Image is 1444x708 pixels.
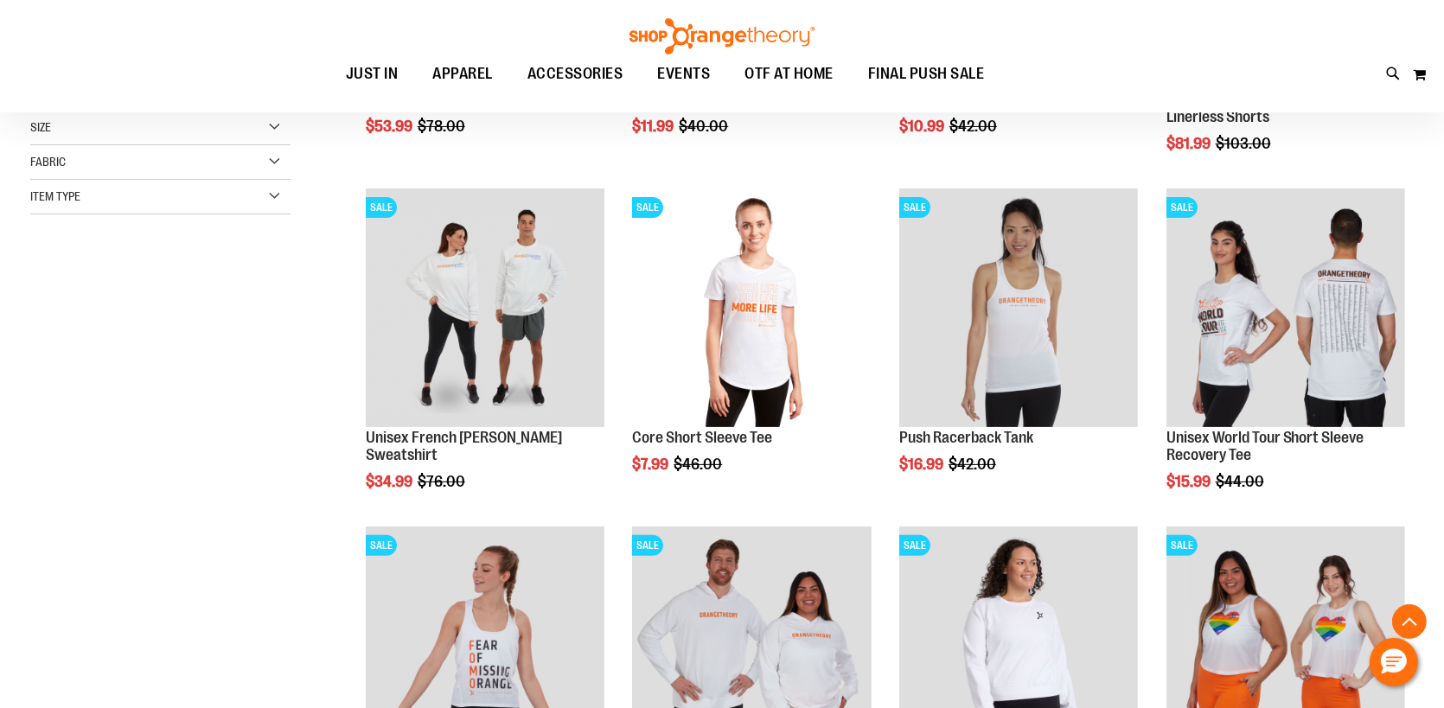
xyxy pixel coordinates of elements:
a: JUST IN [329,54,416,94]
span: ACCESSORIES [527,54,623,93]
button: Back To Top [1392,604,1427,639]
a: Unisex World Tour Short Sleeve Recovery Tee [1166,429,1364,463]
img: Product image for Unisex World Tour Short Sleeve Recovery Tee [1166,188,1405,427]
a: Product image for Core Short Sleeve TeeSALE [632,188,871,430]
span: $34.99 [366,473,415,490]
span: $15.99 [1166,473,1213,490]
button: Hello, have a question? Let’s chat. [1370,638,1418,686]
span: SALE [899,197,930,218]
span: OTF AT HOME [744,54,834,93]
span: SALE [366,197,397,218]
span: $81.99 [1166,135,1213,152]
span: SALE [1166,197,1198,218]
span: $16.99 [899,456,946,473]
span: $103.00 [1216,135,1274,152]
div: product [357,180,613,534]
span: SALE [1166,535,1198,556]
span: Fabric [30,155,66,169]
span: $42.00 [949,456,999,473]
span: $76.00 [418,473,468,490]
img: Product image for Push Racerback Tank [899,188,1138,427]
span: Size [30,120,51,134]
img: Shop Orangetheory [627,18,817,54]
span: $7.99 [632,456,671,473]
div: product [891,180,1147,517]
a: Core Short Sleeve Tee [632,429,772,446]
a: ACCESSORIES [510,54,641,94]
a: FINAL PUSH SALE [851,54,1002,93]
a: Product image for Push Racerback TankSALE [899,188,1138,430]
span: APPAREL [432,54,493,93]
span: JUST IN [346,54,399,93]
span: $42.00 [949,118,1000,135]
a: Unisex French [PERSON_NAME] Sweatshirt [366,429,562,463]
img: Product image for Core Short Sleeve Tee [632,188,871,427]
span: SALE [899,535,930,556]
span: Item Type [30,189,80,203]
span: $10.99 [899,118,947,135]
span: $11.99 [632,118,676,135]
span: $44.00 [1216,473,1267,490]
a: EVENTS [640,54,727,94]
span: $53.99 [366,118,415,135]
a: APPAREL [415,54,510,94]
span: $46.00 [674,456,725,473]
a: Product image for Unisex World Tour Short Sleeve Recovery TeeSALE [1166,188,1405,430]
span: SALE [632,535,663,556]
span: FINAL PUSH SALE [868,54,985,93]
img: Unisex French Terry Crewneck Sweatshirt primary image [366,188,604,427]
a: Push Racerback Tank [899,429,1033,446]
span: $78.00 [418,118,468,135]
span: $40.00 [679,118,731,135]
div: product [1158,180,1414,534]
a: Unisex French Terry Crewneck Sweatshirt primary imageSALE [366,188,604,430]
span: SALE [366,535,397,556]
a: OTF AT HOME [727,54,851,94]
span: SALE [632,197,663,218]
span: EVENTS [657,54,710,93]
div: product [623,180,879,517]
